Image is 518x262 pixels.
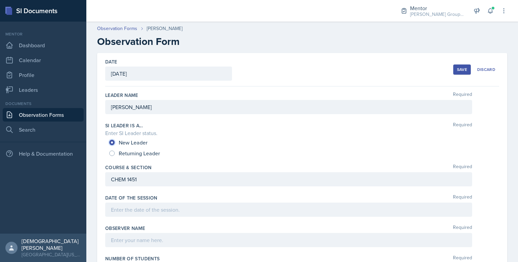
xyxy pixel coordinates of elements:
div: [PERSON_NAME] Group / Fall 2025 [410,11,464,18]
label: Course & Section [105,164,152,171]
span: New Leader [119,139,147,146]
a: Calendar [3,53,84,67]
a: Dashboard [3,38,84,52]
span: Returning Leader [119,150,160,157]
div: [DEMOGRAPHIC_DATA][PERSON_NAME] [22,238,81,251]
label: Number of Students [105,255,160,262]
span: Required [453,194,472,201]
span: Required [453,164,472,171]
a: Leaders [3,83,84,97]
div: [GEOGRAPHIC_DATA][US_STATE] [22,251,81,258]
div: Documents [3,101,84,107]
span: Required [453,92,472,99]
div: Mentor [410,4,464,12]
div: Save [457,67,467,72]
label: Leader Name [105,92,138,99]
div: Mentor [3,31,84,37]
a: Search [3,123,84,136]
span: Required [453,225,472,232]
button: Discard [473,64,499,75]
label: Date [105,58,117,65]
p: CHEM 1451 [111,175,466,183]
label: SI Leader is a... [105,122,143,129]
a: Profile [3,68,84,82]
a: Observation Forms [3,108,84,122]
div: Enter SI Leader status. [105,129,499,137]
h2: Observation Form [97,35,507,48]
label: Observer name [105,225,145,232]
p: [PERSON_NAME] [111,103,466,111]
span: Required [453,122,472,129]
div: Help & Documentation [3,147,84,160]
div: [PERSON_NAME] [147,25,182,32]
button: Save [453,64,471,75]
label: Date of the Session [105,194,157,201]
span: Required [453,255,472,262]
div: Discard [477,67,495,72]
a: Observation Forms [97,25,137,32]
